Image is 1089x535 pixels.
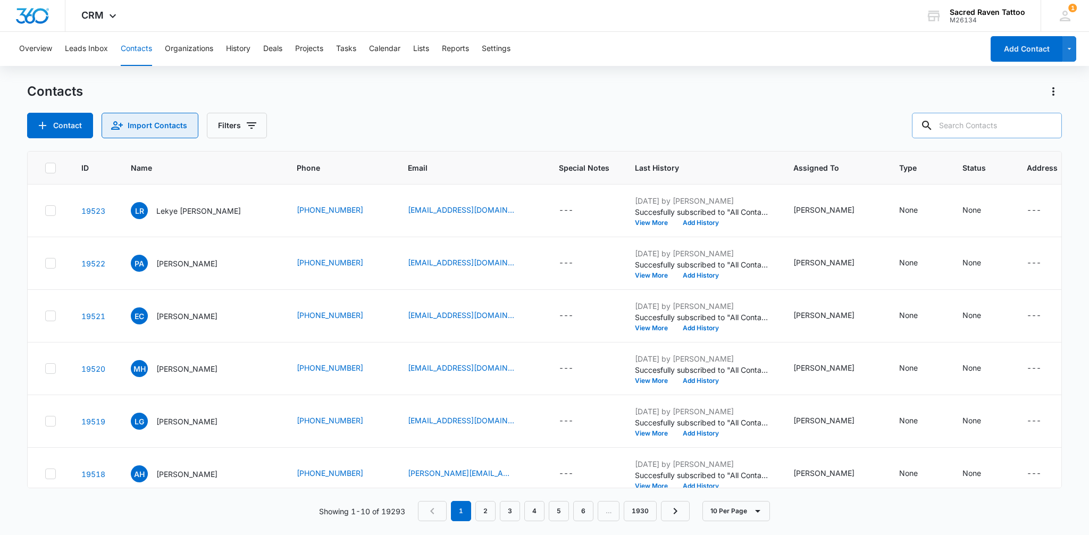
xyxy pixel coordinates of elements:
[408,362,533,375] div: Email - matthewheatwole@gmail.com - Select to Edit Field
[899,204,937,217] div: Type - None - Select to Edit Field
[297,257,382,270] div: Phone - (910) 542-2227 - Select to Edit Field
[624,501,657,521] a: Page 1930
[482,32,510,66] button: Settings
[793,415,855,426] div: [PERSON_NAME]
[131,202,260,219] div: Name - Lekye Ransom - Select to Edit Field
[962,310,1000,322] div: Status - None - Select to Edit Field
[899,467,937,480] div: Type - None - Select to Edit Field
[297,162,367,173] span: Phone
[635,417,768,428] p: Succesfully subscribed to "All Contacts".
[793,310,874,322] div: Assigned To - Tabitha Torres - Select to Edit Field
[408,362,514,373] a: [EMAIL_ADDRESS][DOMAIN_NAME]
[131,360,148,377] span: MH
[165,32,213,66] button: Organizations
[675,483,726,489] button: Add History
[1027,362,1041,375] div: ---
[635,206,768,218] p: Succesfully subscribed to "All Contacts".
[635,259,768,270] p: Succesfully subscribed to "All Contacts".
[635,195,768,206] p: [DATE] by [PERSON_NAME]
[297,257,363,268] a: [PHONE_NUMBER]
[559,362,592,375] div: Special Notes - - Select to Edit Field
[962,257,981,268] div: None
[81,162,90,173] span: ID
[661,501,690,521] a: Next Page
[793,204,874,217] div: Assigned To - Tabitha Torres - Select to Edit Field
[19,32,52,66] button: Overview
[793,467,855,479] div: [PERSON_NAME]
[1027,310,1060,322] div: Address - - Select to Edit Field
[962,362,1000,375] div: Status - None - Select to Edit Field
[81,364,105,373] a: Navigate to contact details page for Matthew Heatwole
[297,362,382,375] div: Phone - (330) 465-4784 - Select to Edit Field
[1027,162,1058,173] span: Address
[912,113,1062,138] input: Search Contacts
[559,310,592,322] div: Special Notes - - Select to Edit Field
[1027,467,1060,480] div: Address - - Select to Edit Field
[408,257,533,270] div: Email - aponte_pamela@ymail.com - Select to Edit Field
[962,467,981,479] div: None
[131,307,237,324] div: Name - Eshani Claridy - Select to Edit Field
[1027,257,1041,270] div: ---
[1027,362,1060,375] div: Address - - Select to Edit Field
[1027,204,1041,217] div: ---
[675,430,726,437] button: Add History
[1027,204,1060,217] div: Address - - Select to Edit Field
[635,312,768,323] p: Succesfully subscribed to "All Contacts".
[131,255,148,272] span: PA
[899,362,937,375] div: Type - None - Select to Edit Field
[413,32,429,66] button: Lists
[81,312,105,321] a: Navigate to contact details page for Eshani Claridy
[559,204,592,217] div: Special Notes - - Select to Edit Field
[559,415,573,428] div: ---
[297,362,363,373] a: [PHONE_NUMBER]
[635,272,675,279] button: View More
[899,415,918,426] div: None
[156,311,217,322] p: [PERSON_NAME]
[131,307,148,324] span: EC
[899,415,937,428] div: Type - None - Select to Edit Field
[793,415,874,428] div: Assigned To - Tabitha Torres - Select to Edit Field
[81,470,105,479] a: Navigate to contact details page for Alana Henderson
[1027,415,1041,428] div: ---
[635,300,768,312] p: [DATE] by [PERSON_NAME]
[962,467,1000,480] div: Status - None - Select to Edit Field
[793,204,855,215] div: [PERSON_NAME]
[635,325,675,331] button: View More
[295,32,323,66] button: Projects
[899,204,918,215] div: None
[899,257,937,270] div: Type - None - Select to Edit Field
[549,501,569,521] a: Page 5
[297,204,382,217] div: Phone - (970) 306-9974 - Select to Edit Field
[1068,4,1077,12] div: notifications count
[156,416,217,427] p: [PERSON_NAME]
[1027,415,1060,428] div: Address - - Select to Edit Field
[559,467,573,480] div: ---
[131,255,237,272] div: Name - Pamela Aponte - Select to Edit Field
[121,32,152,66] button: Contacts
[559,467,592,480] div: Special Notes - - Select to Edit Field
[1027,310,1041,322] div: ---
[102,113,198,138] button: Import Contacts
[226,32,250,66] button: History
[962,415,981,426] div: None
[131,465,237,482] div: Name - Alana Henderson - Select to Edit Field
[635,353,768,364] p: [DATE] by [PERSON_NAME]
[297,467,382,480] div: Phone - (678) 300-4948 - Select to Edit Field
[131,360,237,377] div: Name - Matthew Heatwole - Select to Edit Field
[702,501,770,521] button: 10 Per Page
[559,204,573,217] div: ---
[559,162,609,173] span: Special Notes
[369,32,400,66] button: Calendar
[297,310,382,322] div: Phone - (727) 953-0900 - Select to Edit Field
[524,501,544,521] a: Page 4
[635,430,675,437] button: View More
[297,467,363,479] a: [PHONE_NUMBER]
[635,378,675,384] button: View More
[675,325,726,331] button: Add History
[27,113,93,138] button: Add Contact
[559,415,592,428] div: Special Notes - - Select to Edit Field
[573,501,593,521] a: Page 6
[962,362,981,373] div: None
[635,483,675,489] button: View More
[408,204,514,215] a: [EMAIL_ADDRESS][DOMAIN_NAME]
